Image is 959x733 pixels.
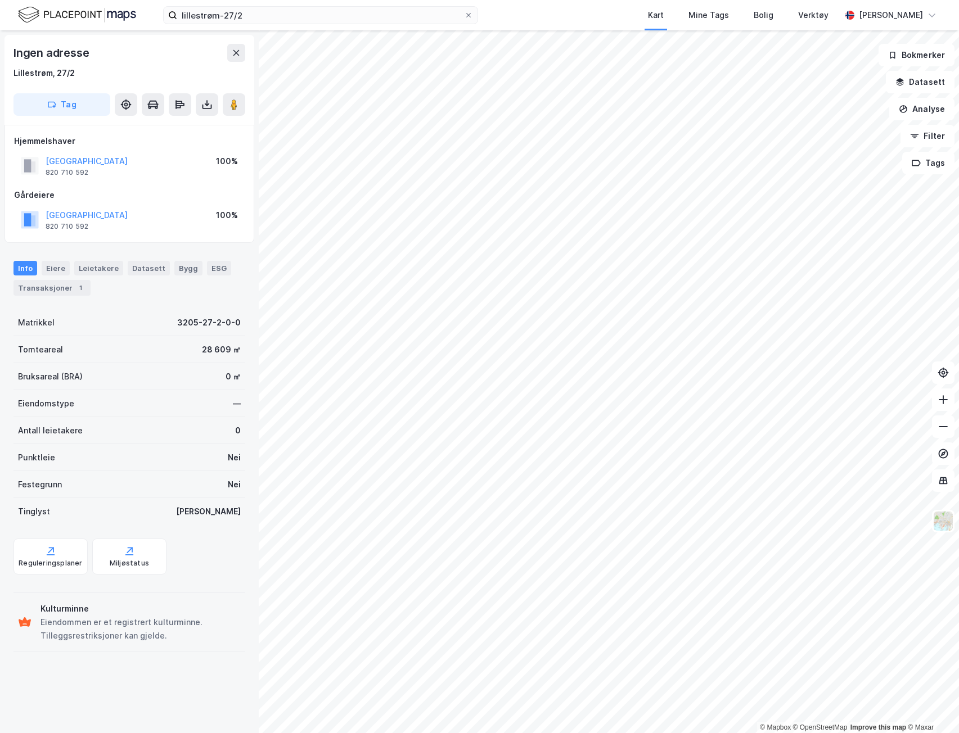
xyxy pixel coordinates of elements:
div: Transaksjoner [13,280,91,296]
div: Datasett [128,261,170,275]
button: Tags [902,152,955,174]
div: 100% [216,155,238,168]
div: Mine Tags [688,8,729,22]
div: Leietakere [74,261,123,275]
div: Miljøstatus [110,559,149,568]
div: Nei [228,478,241,491]
div: Kart [648,8,664,22]
button: Tag [13,93,110,116]
div: Kontrollprogram for chat [903,679,959,733]
div: Eiendommen er et registrert kulturminne. Tilleggsrestriksjoner kan gjelde. [40,616,241,642]
div: [PERSON_NAME] [176,505,241,518]
div: Nei [228,451,241,464]
iframe: Chat Widget [903,679,959,733]
div: Festegrunn [18,478,62,491]
div: Tomteareal [18,343,63,356]
div: 0 ㎡ [226,370,241,383]
div: ESG [207,261,231,275]
img: logo.f888ab2527a4732fd821a326f86c7f29.svg [18,5,136,25]
div: Punktleie [18,451,55,464]
div: 0 [235,424,241,437]
div: Eiendomstype [18,397,74,410]
div: Matrikkel [18,316,55,329]
div: Tinglyst [18,505,50,518]
div: Eiere [42,261,70,275]
div: 100% [216,209,238,222]
input: Søk på adresse, matrikkel, gårdeiere, leietakere eller personer [177,7,464,24]
div: Kulturminne [40,602,241,616]
div: Gårdeiere [14,188,245,202]
div: Verktøy [798,8,829,22]
a: OpenStreetMap [793,723,848,731]
button: Datasett [886,71,955,93]
div: 1 [75,282,86,293]
div: 820 710 592 [46,222,88,231]
img: Z [933,510,954,532]
div: Bruksareal (BRA) [18,370,83,383]
div: Antall leietakere [18,424,83,437]
div: 820 710 592 [46,168,88,177]
div: Bygg [174,261,202,275]
div: [PERSON_NAME] [859,8,923,22]
button: Analyse [889,98,955,120]
a: Improve this map [850,723,906,731]
div: 3205-27-2-0-0 [177,316,241,329]
button: Filter [901,125,955,147]
div: 28 609 ㎡ [202,343,241,356]
div: Ingen adresse [13,44,91,62]
div: Lillestrøm, 27/2 [13,66,75,80]
div: Hjemmelshaver [14,134,245,148]
div: Bolig [754,8,773,22]
div: Reguleringsplaner [19,559,82,568]
div: Info [13,261,37,275]
a: Mapbox [760,723,791,731]
div: — [233,397,241,410]
button: Bokmerker [879,44,955,66]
